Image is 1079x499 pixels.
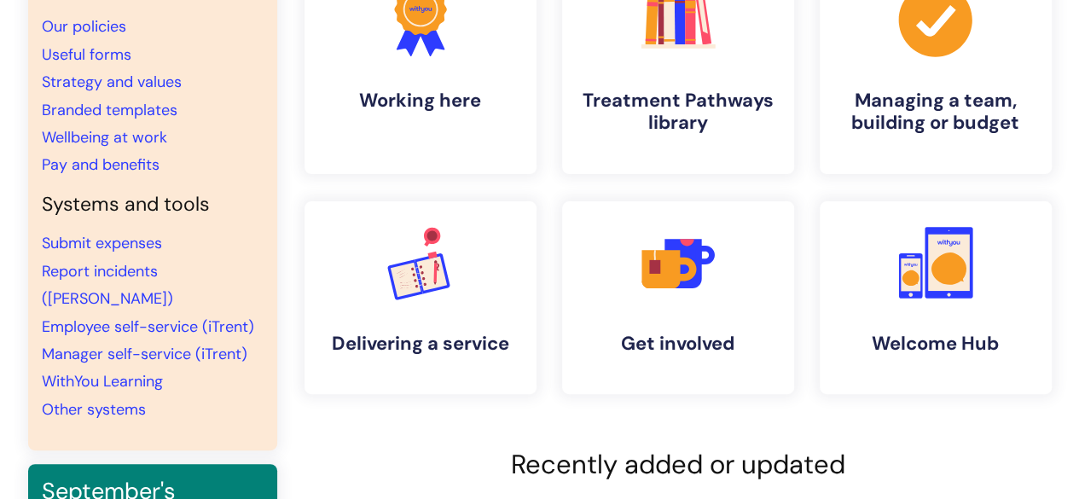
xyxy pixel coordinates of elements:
a: Our policies [42,16,126,37]
h4: Working here [318,90,523,112]
h4: Welcome Hub [833,333,1038,355]
h4: Systems and tools [42,193,264,217]
a: Wellbeing at work [42,127,167,148]
a: Welcome Hub [820,201,1052,394]
a: Employee self-service (iTrent) [42,316,254,337]
a: WithYou Learning [42,371,163,392]
a: Strategy and values [42,72,182,92]
h4: Treatment Pathways library [576,90,780,135]
a: Submit expenses [42,233,162,253]
a: Pay and benefits [42,154,160,175]
a: Useful forms [42,44,131,65]
a: Other systems [42,399,146,420]
h4: Get involved [576,333,780,355]
a: Manager self-service (iTrent) [42,344,247,364]
h4: Delivering a service [318,333,523,355]
a: Branded templates [42,100,177,120]
a: Delivering a service [305,201,537,394]
h4: Managing a team, building or budget [833,90,1038,135]
h2: Recently added or updated [305,449,1052,480]
a: Report incidents ([PERSON_NAME]) [42,261,173,309]
a: Get involved [562,201,794,394]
